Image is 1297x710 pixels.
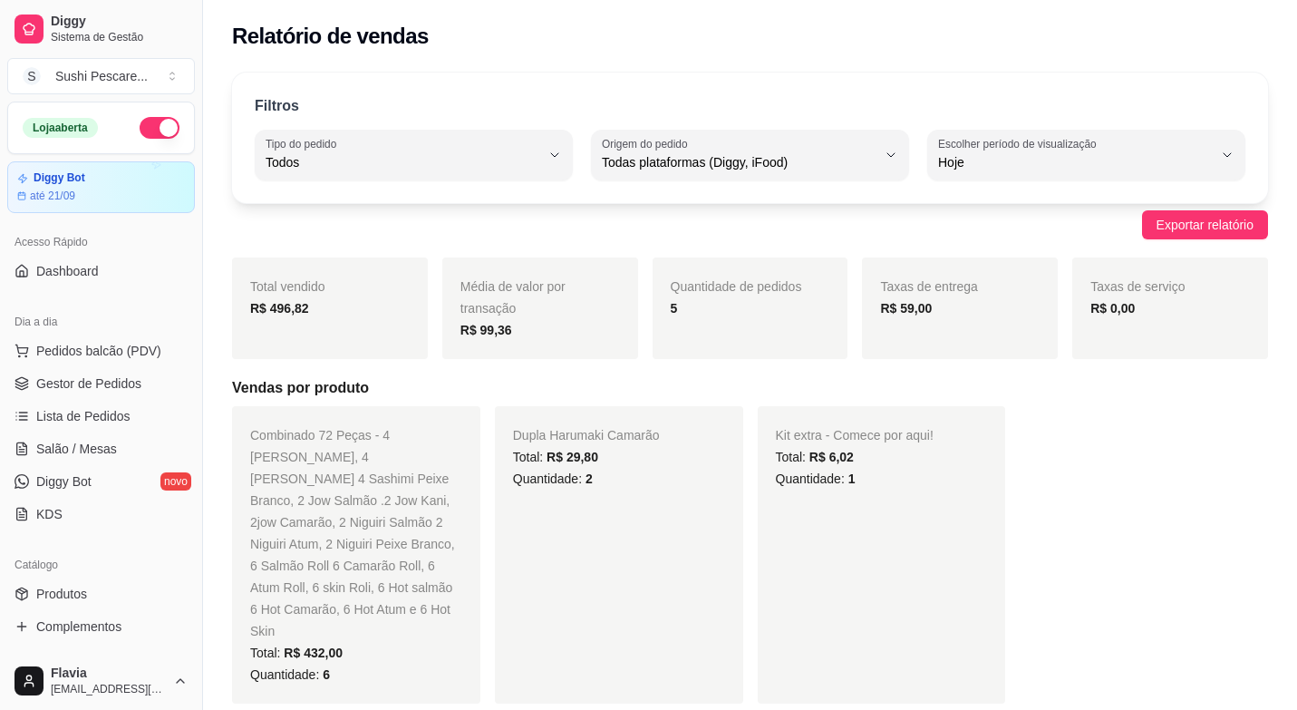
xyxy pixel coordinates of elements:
span: Produtos [36,585,87,603]
div: Dia a dia [7,307,195,336]
span: Total vendido [250,279,325,294]
label: Tipo do pedido [266,136,343,151]
article: Diggy Bot [34,171,85,185]
span: Combinado 72 Peças - 4 [PERSON_NAME], 4 [PERSON_NAME] 4 Sashimi Peixe Branco, 2 Jow Salmão .2 Jow... [250,428,455,638]
button: Select a team [7,58,195,94]
span: Flavia [51,666,166,682]
a: Complementos [7,612,195,641]
p: Filtros [255,95,299,117]
span: 1 [848,472,856,486]
article: até 21/09 [30,189,75,203]
div: Acesso Rápido [7,228,195,257]
a: Salão / Mesas [7,434,195,463]
span: Taxas de serviço [1090,279,1185,294]
label: Escolher período de visualização [938,136,1102,151]
span: KDS [36,505,63,523]
button: Origem do pedidoTodas plataformas (Diggy, iFood) [591,130,909,180]
span: Diggy [51,14,188,30]
span: Complementos [36,618,121,636]
span: Pedidos balcão (PDV) [36,342,161,360]
span: R$ 6,02 [809,450,854,464]
span: [EMAIL_ADDRESS][DOMAIN_NAME] [51,682,166,696]
a: Produtos [7,579,195,608]
span: R$ 432,00 [284,646,343,660]
span: Quantidade: [513,472,593,486]
span: Gestor de Pedidos [36,374,141,393]
strong: R$ 99,36 [460,323,512,337]
span: Diggy Bot [36,472,92,491]
div: Sushi Pescare ... [55,67,148,85]
span: 6 [323,667,330,682]
span: Quantidade de pedidos [671,279,802,294]
button: Pedidos balcão (PDV) [7,336,195,365]
span: Hoje [938,153,1213,171]
span: S [23,67,41,85]
span: Total: [776,450,854,464]
span: Sistema de Gestão [51,30,188,44]
span: 2 [586,472,593,486]
span: Dupla Harumaki Camarão [513,428,660,443]
strong: R$ 59,00 [880,301,932,316]
button: Alterar Status [140,117,179,139]
span: Todos [266,153,540,171]
strong: R$ 0,00 [1090,301,1135,316]
a: Dashboard [7,257,195,286]
span: Todas plataformas (Diggy, iFood) [602,153,876,171]
span: R$ 29,80 [547,450,598,464]
span: Salão / Mesas [36,440,117,458]
button: Tipo do pedidoTodos [255,130,573,180]
a: Diggy Botnovo [7,467,195,496]
button: Exportar relatório [1142,210,1268,239]
span: Taxas de entrega [880,279,977,294]
strong: R$ 496,82 [250,301,309,316]
a: KDS [7,500,195,529]
label: Origem do pedido [602,136,693,151]
span: Dashboard [36,262,99,280]
button: Escolher período de visualizaçãoHoje [927,130,1245,180]
span: Total: [513,450,598,464]
div: Catálogo [7,550,195,579]
strong: 5 [671,301,678,316]
span: Quantidade: [776,472,856,486]
span: Média de valor por transação [460,279,566,316]
a: Lista de Pedidos [7,402,195,431]
a: Diggy Botaté 21/09 [7,161,195,213]
h2: Relatório de vendas [232,22,429,51]
span: Total: [250,646,343,660]
span: Exportar relatório [1157,215,1253,235]
h5: Vendas por produto [232,377,1268,399]
a: Gestor de Pedidos [7,369,195,398]
span: Kit extra - Comece por aqui! [776,428,934,443]
span: Lista de Pedidos [36,407,131,425]
a: DiggySistema de Gestão [7,7,195,51]
button: Flavia[EMAIL_ADDRESS][DOMAIN_NAME] [7,659,195,703]
div: Loja aberta [23,118,98,138]
span: Quantidade: [250,667,330,682]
